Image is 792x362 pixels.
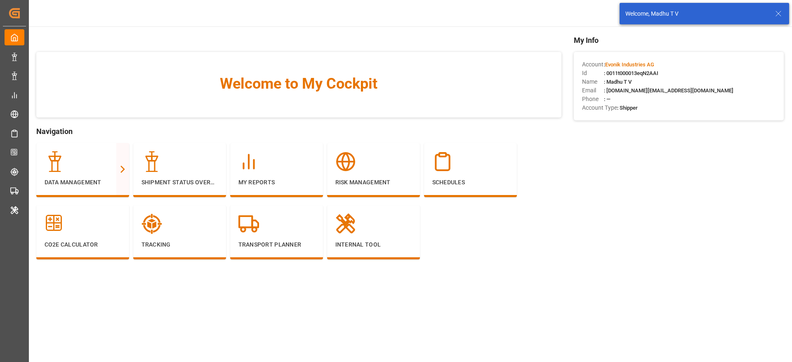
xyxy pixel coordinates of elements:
[604,70,658,76] span: : 0011t000013eqN2AAI
[53,73,545,95] span: Welcome to My Cockpit
[574,35,784,46] span: My Info
[45,178,121,187] p: Data Management
[335,240,412,249] p: Internal Tool
[605,61,654,68] span: Evonik Industries AG
[625,9,767,18] div: Welcome, Madhu T V
[582,103,617,112] span: Account Type
[604,96,610,102] span: : —
[141,240,218,249] p: Tracking
[617,105,638,111] span: : Shipper
[335,178,412,187] p: Risk Management
[582,95,604,103] span: Phone
[141,178,218,187] p: Shipment Status Overview
[604,79,632,85] span: : Madhu T V
[582,69,604,78] span: Id
[238,178,315,187] p: My Reports
[238,240,315,249] p: Transport Planner
[604,87,733,94] span: : [DOMAIN_NAME][EMAIL_ADDRESS][DOMAIN_NAME]
[604,61,654,68] span: :
[36,126,561,137] span: Navigation
[432,178,509,187] p: Schedules
[45,240,121,249] p: CO2e Calculator
[582,86,604,95] span: Email
[582,78,604,86] span: Name
[582,60,604,69] span: Account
